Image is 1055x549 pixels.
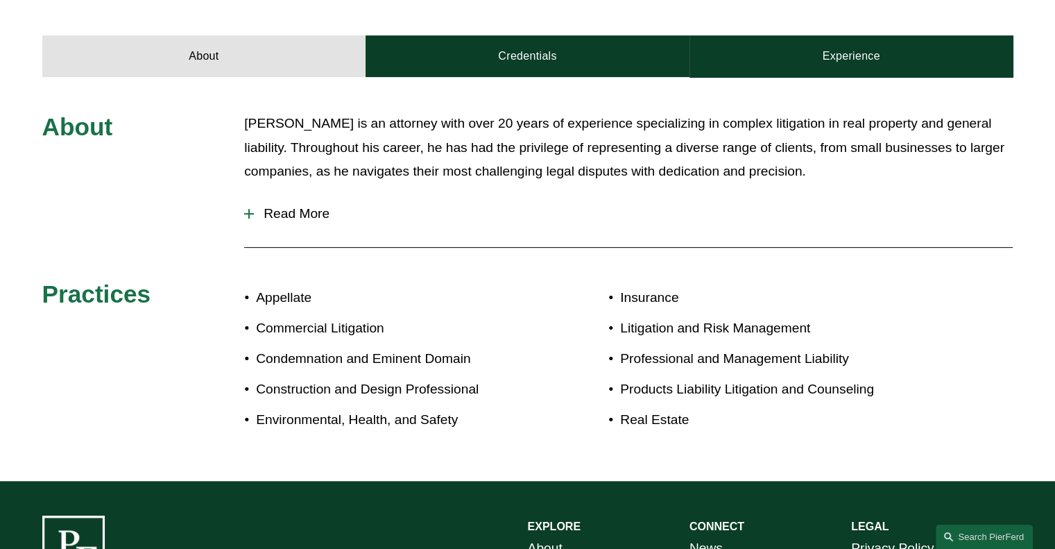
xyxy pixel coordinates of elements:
[256,316,527,341] p: Commercial Litigation
[620,347,932,371] p: Professional and Management Liability
[528,521,581,532] strong: EXPLORE
[256,347,527,371] p: Condemnation and Eminent Domain
[256,286,527,310] p: Appellate
[42,35,366,77] a: About
[244,112,1013,184] p: [PERSON_NAME] is an attorney with over 20 years of experience specializing in complex litigation ...
[620,286,932,310] p: Insurance
[851,521,889,532] strong: LEGAL
[254,206,1013,221] span: Read More
[256,408,527,432] p: Environmental, Health, and Safety
[42,113,113,140] span: About
[620,316,932,341] p: Litigation and Risk Management
[936,525,1033,549] a: Search this site
[366,35,689,77] a: Credentials
[620,378,932,402] p: Products Liability Litigation and Counseling
[689,35,1013,77] a: Experience
[42,280,151,307] span: Practices
[689,521,744,532] strong: CONNECT
[620,408,932,432] p: Real Estate
[256,378,527,402] p: Construction and Design Professional
[244,196,1013,232] button: Read More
